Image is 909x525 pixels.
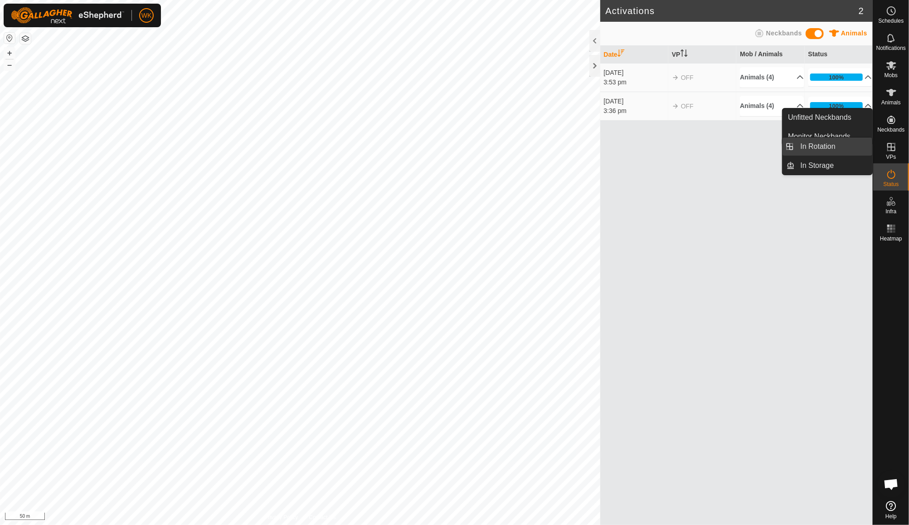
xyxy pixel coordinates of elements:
div: 100% [829,102,844,110]
span: Heatmap [880,236,902,241]
span: Schedules [878,18,904,24]
div: 100% [810,102,863,109]
th: Mob / Animals [736,46,804,64]
a: Privacy Policy [264,513,298,521]
div: [DATE] [604,97,668,106]
img: Gallagher Logo [11,7,124,24]
span: Animals [841,29,867,37]
button: Reset Map [4,33,15,44]
button: – [4,59,15,70]
li: In Storage [783,157,872,175]
a: In Storage [795,157,873,175]
p-accordion-header: 100% [808,68,872,86]
span: In Rotation [801,141,836,152]
span: Neckbands [877,127,904,132]
a: Help [873,497,909,523]
span: Unfitted Neckbands [788,112,851,123]
div: 3:53 pm [604,78,668,87]
th: Date [600,46,668,64]
span: Neckbands [766,29,802,37]
span: VPs [886,154,896,160]
a: In Rotation [795,137,873,156]
a: Contact Us [309,513,335,521]
a: Monitor Neckbands [783,128,872,146]
img: arrow [672,74,679,81]
span: WK [141,11,152,20]
button: + [4,48,15,59]
span: OFF [681,103,694,110]
p-sorticon: Activate to sort [681,51,688,58]
span: In Storage [801,160,834,171]
span: Monitor Neckbands [788,131,851,142]
span: Mobs [885,73,898,78]
div: 3:36 pm [604,106,668,116]
img: arrow [672,103,679,110]
div: 100% [810,74,863,81]
span: OFF [681,74,694,81]
p-accordion-header: Animals (4) [740,96,804,116]
div: [DATE] [604,68,668,78]
a: Open chat [878,471,905,498]
span: Notifications [876,45,906,51]
p-accordion-header: Animals (4) [740,67,804,88]
p-accordion-header: 100% [808,97,872,115]
li: In Rotation [783,137,872,156]
span: Animals [881,100,901,105]
div: 100% [829,73,844,82]
span: Infra [885,209,896,214]
span: 2 [859,4,864,18]
span: Help [885,514,897,519]
p-sorticon: Activate to sort [617,51,625,58]
a: Unfitted Neckbands [783,108,872,127]
button: Map Layers [20,33,31,44]
th: Status [805,46,873,64]
th: VP [668,46,736,64]
h2: Activations [606,5,859,16]
span: Status [883,182,899,187]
